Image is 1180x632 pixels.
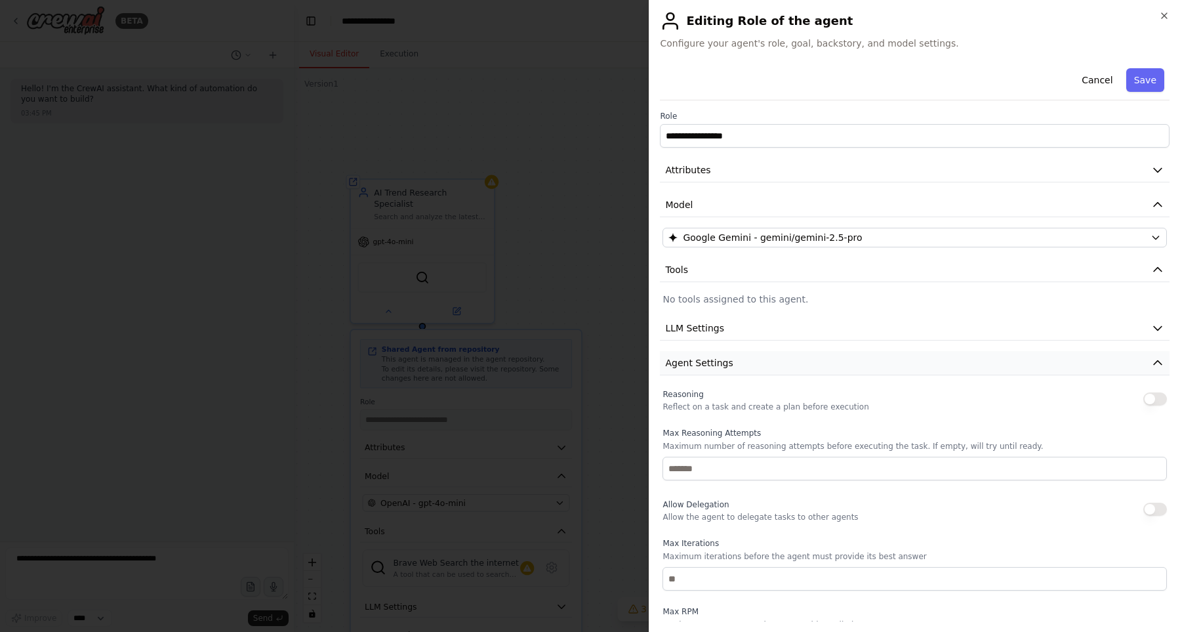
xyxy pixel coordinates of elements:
span: Attributes [665,163,710,177]
span: Agent Settings [665,356,733,369]
button: Cancel [1074,68,1120,92]
p: No tools assigned to this agent. [662,293,1167,306]
button: LLM Settings [660,316,1170,341]
label: Role [660,111,1170,121]
span: Tools [665,263,688,276]
p: Maximum requests per minute to avoid rate limits [662,620,1167,630]
p: Maximum number of reasoning attempts before executing the task. If empty, will try until ready. [662,441,1167,452]
span: Model [665,198,693,211]
p: Maximum iterations before the agent must provide its best answer [662,551,1167,562]
button: Save [1126,68,1164,92]
button: Agent Settings [660,351,1170,375]
button: Attributes [660,158,1170,182]
label: Max Iterations [662,538,1167,549]
button: Tools [660,258,1170,282]
span: Reasoning [662,390,703,399]
span: LLM Settings [665,322,724,335]
h2: Editing Role of the agent [660,11,1170,32]
label: Max RPM [662,606,1167,617]
span: Configure your agent's role, goal, backstory, and model settings. [660,37,1170,50]
p: Allow the agent to delegate tasks to other agents [662,512,858,522]
span: Allow Delegation [662,500,729,509]
button: Google Gemini - gemini/gemini-2.5-pro [662,228,1167,247]
p: Reflect on a task and create a plan before execution [662,402,868,412]
label: Max Reasoning Attempts [662,428,1167,438]
span: Google Gemini - gemini/gemini-2.5-pro [683,231,862,244]
button: Model [660,193,1170,217]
